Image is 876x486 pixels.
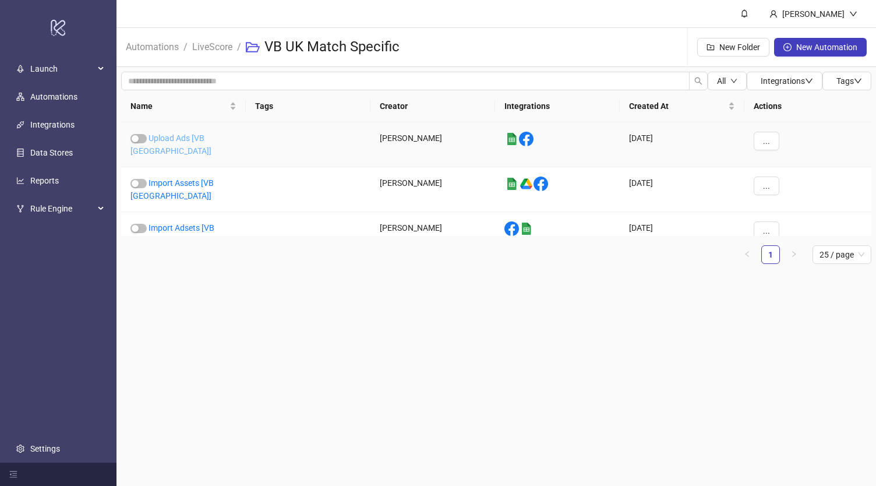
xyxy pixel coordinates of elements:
span: Launch [30,57,94,80]
a: 1 [762,246,779,263]
span: rocket [16,65,24,73]
span: fork [16,205,24,213]
div: [PERSON_NAME] [370,212,495,257]
th: Name [121,90,246,122]
div: Page Size [813,245,871,264]
span: bell [740,9,748,17]
div: [DATE] [620,167,744,212]
span: New Folder [719,43,760,52]
a: Upload Ads [VB [GEOGRAPHIC_DATA]] [130,133,211,156]
button: ... [754,221,779,240]
div: [PERSON_NAME] [370,122,495,167]
div: [PERSON_NAME] [370,167,495,212]
span: left [744,251,751,258]
span: right [790,251,797,258]
a: Import Assets [VB [GEOGRAPHIC_DATA]] [130,178,214,200]
span: All [717,76,726,86]
th: Integrations [495,90,620,122]
span: down [849,10,857,18]
button: right [785,245,803,264]
span: ... [763,136,770,146]
button: left [738,245,757,264]
span: New Automation [796,43,857,52]
span: Name [130,100,227,112]
button: Alldown [708,72,747,90]
span: 25 / page [820,246,864,263]
li: Next Page [785,245,803,264]
span: down [805,77,813,85]
button: ... [754,177,779,195]
a: Automations [123,40,181,52]
li: 1 [761,245,780,264]
button: ... [754,132,779,150]
th: Creator [370,90,495,122]
a: Settings [30,444,60,453]
span: ... [763,181,770,191]
th: Tags [246,90,370,122]
span: user [769,10,778,18]
li: Previous Page [738,245,757,264]
a: LiveScore [190,40,235,52]
span: folder-open [246,40,260,54]
span: Integrations [761,76,813,86]
span: down [730,78,737,84]
a: Import Adsets [VB [GEOGRAPHIC_DATA]] [130,223,214,245]
a: Data Stores [30,148,73,157]
span: search [694,77,702,85]
h3: VB UK Match Specific [264,38,400,57]
div: [DATE] [620,122,744,167]
span: Created At [629,100,726,112]
a: Automations [30,92,77,101]
li: / [237,38,241,57]
th: Created At [620,90,744,122]
span: menu-fold [9,470,17,478]
th: Actions [744,90,871,122]
span: Rule Engine [30,197,94,220]
button: Integrationsdown [747,72,822,90]
a: Reports [30,176,59,185]
li: / [183,38,188,57]
span: Tags [836,76,862,86]
a: Integrations [30,120,75,129]
span: ... [763,226,770,235]
span: folder-add [707,43,715,51]
div: [DATE] [620,212,744,257]
button: New Folder [697,38,769,57]
button: New Automation [774,38,867,57]
button: Tagsdown [822,72,871,90]
div: [PERSON_NAME] [778,8,849,20]
span: down [854,77,862,85]
span: plus-circle [783,43,792,51]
